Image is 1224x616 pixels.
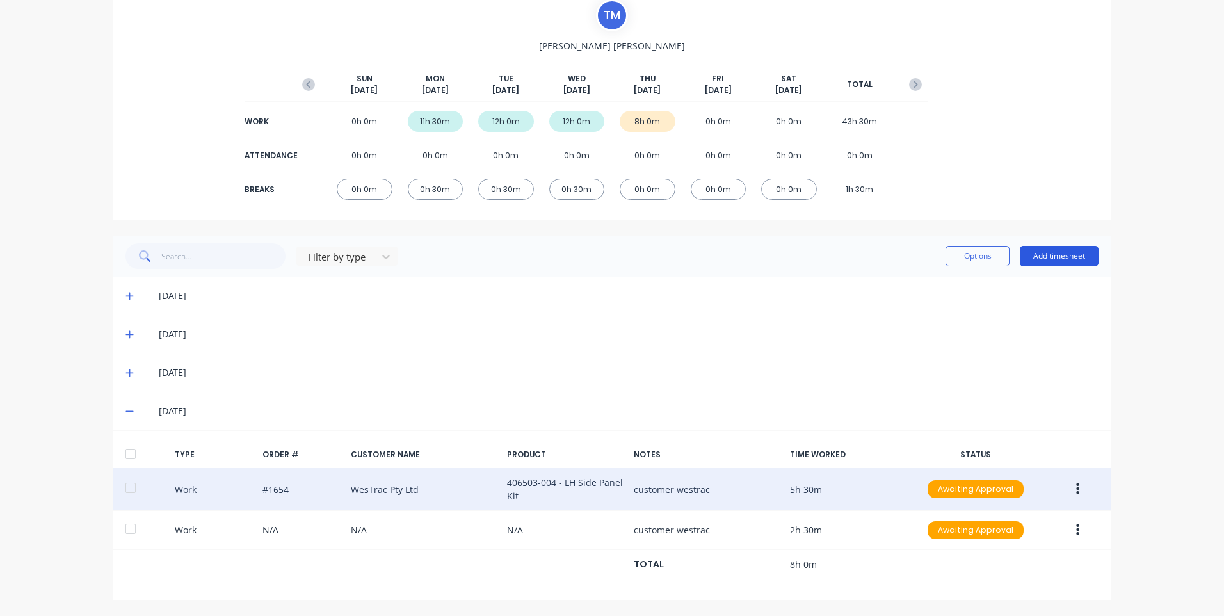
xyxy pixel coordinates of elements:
div: BREAKS [245,184,296,195]
div: TYPE [175,449,253,460]
div: 0h 0m [832,145,888,166]
div: 0h 0m [691,145,746,166]
div: Awaiting Approval [928,521,1024,539]
div: 0h 0m [549,145,605,166]
div: 0h 30m [549,179,605,200]
div: 0h 0m [337,179,392,200]
div: 0h 0m [478,145,534,166]
button: Options [946,246,1010,266]
div: 0h 0m [761,179,817,200]
div: 0h 0m [408,145,463,166]
span: WED [568,73,586,85]
span: FRI [712,73,724,85]
div: [DATE] [159,404,1099,418]
div: 0h 0m [620,145,675,166]
div: 0h 0m [761,145,817,166]
span: SUN [357,73,373,85]
span: MON [426,73,445,85]
div: STATUS [917,449,1034,460]
span: [DATE] [563,85,590,96]
span: [DATE] [775,85,802,96]
div: 1h 30m [832,179,888,200]
div: 43h 30m [832,111,888,132]
button: Add timesheet [1020,246,1099,266]
div: 0h 0m [691,111,746,132]
span: SAT [781,73,796,85]
span: THU [640,73,656,85]
div: [DATE] [159,327,1099,341]
div: 0h 0m [691,179,746,200]
div: 8h 0m [620,111,675,132]
div: ATTENDANCE [245,150,296,161]
span: [DATE] [351,85,378,96]
div: NOTES [634,449,780,460]
input: Search... [161,243,286,269]
div: PRODUCT [507,449,624,460]
div: 12h 0m [478,111,534,132]
div: [DATE] [159,366,1099,380]
div: 0h 0m [620,179,675,200]
span: [DATE] [705,85,732,96]
div: CUSTOMER NAME [351,449,497,460]
span: [DATE] [634,85,661,96]
div: [DATE] [159,289,1099,303]
div: 0h 0m [337,111,392,132]
div: 0h 30m [408,179,463,200]
div: 0h 0m [761,111,817,132]
div: 12h 0m [549,111,605,132]
span: [PERSON_NAME] [PERSON_NAME] [539,39,685,53]
div: TIME WORKED [790,449,906,460]
div: WORK [245,116,296,127]
div: Awaiting Approval [928,480,1024,498]
div: 0h 30m [478,179,534,200]
span: TOTAL [847,79,873,90]
span: TUE [499,73,513,85]
span: [DATE] [422,85,449,96]
span: [DATE] [492,85,519,96]
div: ORDER # [262,449,341,460]
div: 0h 0m [337,145,392,166]
div: 11h 30m [408,111,463,132]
